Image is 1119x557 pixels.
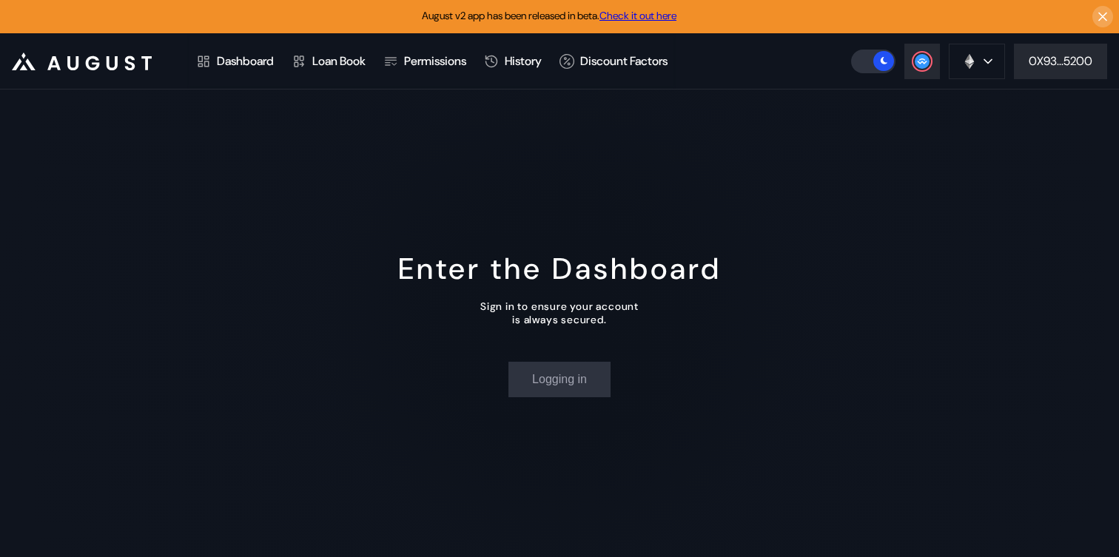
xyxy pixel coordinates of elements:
button: chain logo [949,44,1005,79]
div: 0X93...5200 [1029,53,1092,69]
a: Check it out here [599,9,676,22]
div: Sign in to ensure your account is always secured. [480,300,639,326]
div: Discount Factors [580,53,668,69]
div: Enter the Dashboard [398,249,722,288]
a: History [475,34,551,89]
a: Discount Factors [551,34,676,89]
a: Dashboard [187,34,283,89]
div: History [505,53,542,69]
img: chain logo [961,53,978,70]
div: Permissions [404,53,466,69]
button: 0X93...5200 [1014,44,1107,79]
a: Permissions [374,34,475,89]
div: Loan Book [312,53,366,69]
div: Dashboard [217,53,274,69]
a: Loan Book [283,34,374,89]
span: August v2 app has been released in beta. [422,9,676,22]
button: Logging in [508,362,611,397]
